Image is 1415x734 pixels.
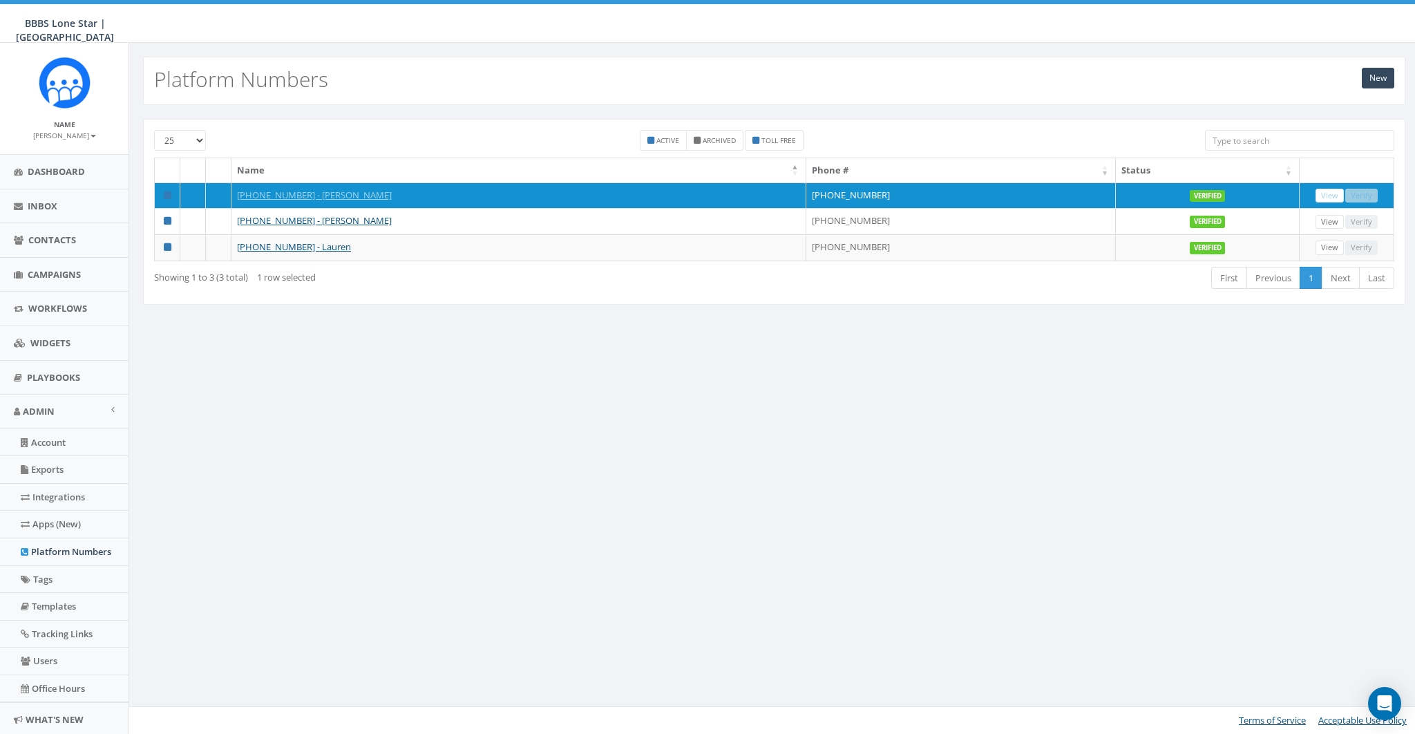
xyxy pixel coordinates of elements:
[1362,68,1394,88] a: New
[1316,189,1344,203] a: View
[33,131,96,140] small: [PERSON_NAME]
[27,371,80,384] span: Playbooks
[806,234,1117,261] td: [PHONE_NUMBER]
[28,165,85,178] span: Dashboard
[1318,714,1407,726] a: Acceptable Use Policy
[806,208,1117,234] td: [PHONE_NUMBER]
[1316,215,1344,229] a: View
[28,200,57,212] span: Inbox
[1190,216,1226,228] label: Verified
[33,129,96,141] a: [PERSON_NAME]
[1205,130,1394,151] input: Type to search
[231,158,806,182] th: Name: activate to sort column descending
[39,57,91,109] img: Rally_Corp_Icon_1.png
[656,135,679,145] small: Active
[806,182,1117,209] td: [PHONE_NUMBER]
[806,158,1117,182] th: Phone #: activate to sort column ascending
[30,337,70,349] span: Widgets
[1300,267,1322,290] a: 1
[154,68,328,91] h2: Platform Numbers
[237,214,392,227] a: [PHONE_NUMBER] - [PERSON_NAME]
[1190,190,1226,203] label: Verified
[1316,241,1344,255] a: View
[54,120,75,129] small: Name
[1116,158,1300,182] th: Status: activate to sort column ascending
[761,135,796,145] small: Toll Free
[1190,242,1226,254] label: Verified
[28,234,76,246] span: Contacts
[1322,267,1360,290] a: Next
[23,405,55,417] span: Admin
[16,17,114,44] span: BBBS Lone Star | [GEOGRAPHIC_DATA]
[1246,267,1300,290] a: Previous
[28,268,81,281] span: Campaigns
[1211,267,1247,290] a: First
[257,271,316,283] span: 1 row selected
[28,302,87,314] span: Workflows
[1359,267,1394,290] a: Last
[703,135,736,145] small: Archived
[1368,687,1401,720] div: Open Intercom Messenger
[1239,714,1306,726] a: Terms of Service
[237,189,392,201] a: [PHONE_NUMBER] - [PERSON_NAME]
[237,241,351,253] a: [PHONE_NUMBER] - Lauren
[154,265,658,284] div: Showing 1 to 3 (3 total)
[26,713,84,726] span: What's New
